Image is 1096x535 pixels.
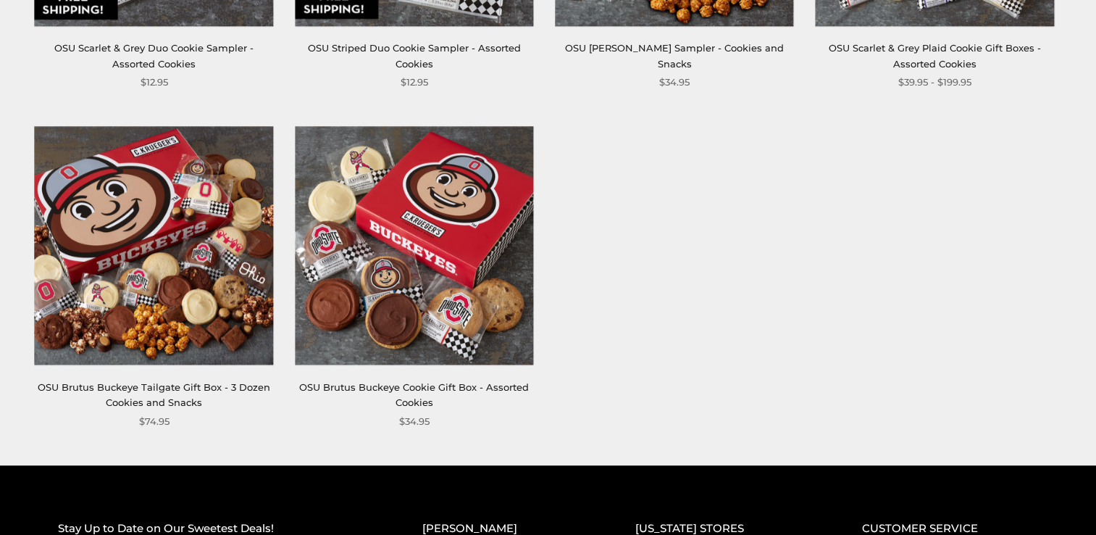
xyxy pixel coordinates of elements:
a: OSU Striped Duo Cookie Sampler - Assorted Cookies [308,42,521,69]
a: OSU Scarlet & Grey Duo Cookie Sampler - Assorted Cookies [54,42,254,69]
span: $34.95 [659,75,690,90]
iframe: Sign Up via Text for Offers [12,480,150,523]
a: OSU Brutus Buckeye Cookie Gift Box - Assorted Cookies [299,381,529,408]
span: $34.95 [399,414,430,429]
a: OSU Brutus Buckeye Tailgate Gift Box - 3 Dozen Cookies and Snacks [38,381,270,408]
span: $74.95 [138,414,169,429]
img: OSU Brutus Buckeye Tailgate Gift Box - 3 Dozen Cookies and Snacks [35,126,273,365]
span: $12.95 [140,75,167,90]
span: $12.95 [401,75,428,90]
img: OSU Brutus Buckeye Cookie Gift Box - Assorted Cookies [295,126,533,365]
a: OSU Scarlet & Grey Plaid Cookie Gift Boxes - Assorted Cookies [829,42,1041,69]
span: $39.95 - $199.95 [898,75,971,90]
a: OSU [PERSON_NAME] Sampler - Cookies and Snacks [565,42,784,69]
